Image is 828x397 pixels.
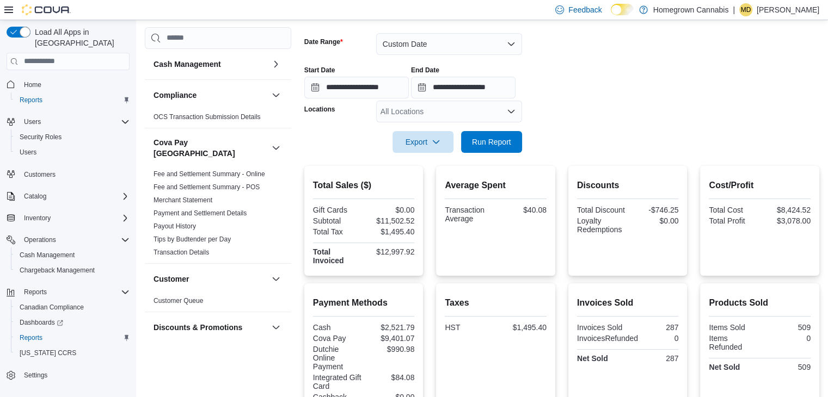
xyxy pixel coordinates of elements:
input: Dark Mode [611,4,634,15]
div: Dutchie Online Payment [313,345,361,371]
span: Canadian Compliance [20,303,84,312]
span: Reports [20,96,42,104]
div: 287 [630,354,678,363]
span: Cash Management [15,249,130,262]
span: Fee and Settlement Summary - Online [154,170,265,178]
a: Fee and Settlement Summary - Online [154,170,265,178]
h2: Cost/Profit [709,179,811,192]
button: Custom Date [376,33,522,55]
button: Users [20,115,45,128]
div: $2,521.79 [366,323,414,332]
button: Cash Management [154,59,267,70]
span: Reports [15,331,130,344]
div: Compliance [145,110,291,128]
div: Total Discount [577,206,625,214]
a: Cash Management [15,249,79,262]
button: Cova Pay [GEOGRAPHIC_DATA] [154,137,267,159]
button: Reports [11,330,134,345]
span: Dashboards [15,316,130,329]
button: Canadian Compliance [11,300,134,315]
button: Customer [154,274,267,284]
button: Home [2,77,134,92]
strong: Net Sold [709,363,740,371]
div: Customer [145,294,291,312]
h2: Average Spent [445,179,547,192]
div: $9,401.07 [366,334,414,343]
h2: Payment Methods [313,296,415,309]
span: Load All Apps in [GEOGRAPHIC_DATA] [30,27,130,48]
span: Reports [20,333,42,342]
h2: Taxes [445,296,547,309]
div: Integrated Gift Card [313,373,361,390]
a: Fee and Settlement Summary - POS [154,183,260,191]
button: [US_STATE] CCRS [11,345,134,361]
span: Users [20,115,130,128]
span: Canadian Compliance [15,301,130,314]
span: Security Roles [20,133,62,141]
a: OCS Transaction Submission Details [154,113,261,121]
a: Tips by Budtender per Day [154,235,231,243]
h2: Discounts [577,179,679,192]
button: Cova Pay [GEOGRAPHIC_DATA] [269,141,283,154]
input: Press the down key to open a popover containing a calendar. [304,77,409,98]
div: $0.00 [630,216,678,225]
div: $1,495.40 [498,323,547,332]
span: Settings [20,368,130,382]
label: Locations [304,105,335,114]
label: Date Range [304,38,343,46]
span: Inventory [20,212,130,225]
button: Cash Management [269,58,283,71]
span: MD [741,3,751,16]
span: Export [399,131,447,153]
strong: Total Invoiced [313,247,344,265]
span: Cash Management [20,251,75,259]
div: 509 [762,363,811,371]
div: InvoicesRefunded [577,334,638,343]
span: Run Report [472,137,511,147]
button: Operations [20,233,60,246]
button: Settings [2,367,134,383]
div: Items Refunded [709,334,757,351]
button: Open list of options [507,107,516,116]
label: End Date [411,66,439,75]
div: Discounts & Promotions [145,343,291,386]
span: Payment and Settlement Details [154,209,247,218]
h3: Customer [154,274,189,284]
div: 287 [630,323,678,332]
a: Reports [15,94,47,107]
a: Customer Queue [154,297,203,305]
button: Compliance [269,89,283,102]
span: Users [20,148,36,157]
span: Fee and Settlement Summary - POS [154,183,260,191]
span: Chargeback Management [20,266,95,275]
div: Total Tax [313,227,361,236]
a: Users [15,146,41,159]
h2: Invoices Sold [577,296,679,309]
button: Inventory [2,210,134,226]
span: Payout History [154,222,196,231]
img: Cova [22,4,71,15]
button: Security Roles [11,129,134,145]
a: Payment and Settlement Details [154,209,247,217]
span: Security Roles [15,131,130,144]
button: Discounts & Promotions [269,321,283,334]
h2: Products Sold [709,296,811,309]
div: Loyalty Redemptions [577,216,625,234]
button: Chargeback Management [11,263,134,278]
div: Cova Pay [GEOGRAPHIC_DATA] [145,168,291,263]
button: Compliance [154,90,267,101]
div: $8,424.52 [762,206,811,214]
span: Customers [24,170,56,179]
strong: Net Sold [577,354,608,363]
label: Start Date [304,66,335,75]
span: Transaction Details [154,248,209,257]
a: Reports [15,331,47,344]
a: Chargeback Management [15,264,99,277]
a: Security Roles [15,131,66,144]
button: Cash Management [11,247,134,263]
h2: Total Sales ($) [313,179,415,192]
div: $11,502.52 [366,216,414,225]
